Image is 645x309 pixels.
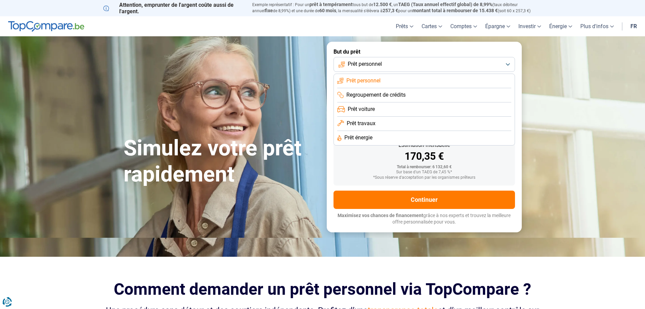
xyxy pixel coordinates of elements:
span: Prêt personnel [348,60,382,68]
button: Prêt personnel [334,57,515,72]
span: Prêt travaux [347,120,375,127]
span: 257,3 € [383,8,398,13]
span: fixe [265,8,273,13]
span: montant total à rembourser de 15.438 € [412,8,498,13]
span: TAEG (Taux annuel effectif global) de 8,99% [398,2,492,7]
a: Épargne [481,16,514,36]
a: Cartes [417,16,446,36]
h1: Simulez votre prêt rapidement [124,135,319,188]
span: prêt à tempérament [309,2,352,7]
a: Comptes [446,16,481,36]
p: grâce à nos experts et trouvez la meilleure offre personnalisée pour vous. [334,212,515,226]
span: 60 mois [319,8,336,13]
span: Prêt énergie [344,134,372,141]
span: Maximisez vos chances de financement [338,213,423,218]
label: But du prêt [334,49,515,55]
p: Exemple représentatif : Pour un tous but de , un (taux débiteur annuel de 8,99%) et une durée de ... [252,2,542,14]
button: Continuer [334,191,515,209]
p: Attention, emprunter de l'argent coûte aussi de l'argent. [103,2,244,15]
span: Prêt personnel [346,77,381,84]
h2: Comment demander un prêt personnel via TopCompare ? [103,280,542,298]
div: *Sous réserve d'acceptation par les organismes prêteurs [339,175,510,180]
div: Total à rembourser: 6 132,60 € [339,165,510,170]
img: TopCompare [8,21,84,32]
div: 170,35 € [339,151,510,161]
a: fr [626,16,641,36]
a: Investir [514,16,545,36]
span: Regroupement de crédits [346,91,406,99]
div: Sur base d'un TAEG de 7,45 %* [339,170,510,175]
a: Prêts [392,16,417,36]
div: Estimation mensuelle [339,142,510,148]
span: Prêt voiture [348,105,375,113]
a: Plus d'infos [576,16,618,36]
a: Énergie [545,16,576,36]
span: 12.500 € [373,2,392,7]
